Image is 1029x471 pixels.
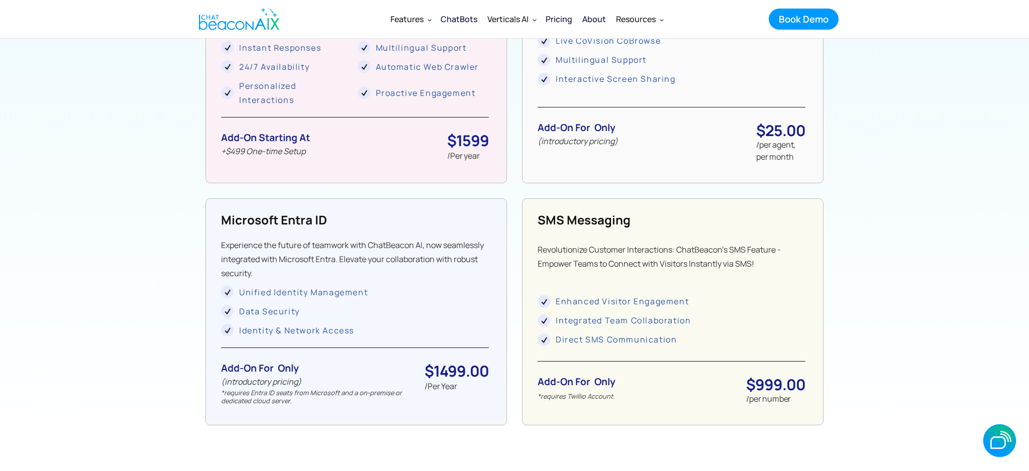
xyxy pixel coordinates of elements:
img: Check [538,314,550,327]
div: /per agent, per month [756,139,805,163]
a: Pricing [541,7,577,31]
img: Dropdown [660,18,664,22]
img: Check [358,60,370,73]
div: Enhanced Visitor Engagement [556,294,689,308]
img: Check [221,305,234,317]
div: /per number [746,393,805,405]
div: Integrated Team Collaboration [556,313,691,327]
div: Book Demo [779,13,829,26]
p: Experience the future of teamwork with ChatBeacon AI, now seamlessly integrated with Microsoft En... [221,238,489,280]
div: $25.00 [756,123,805,139]
div: Add-on starting at [221,133,310,143]
img: Check [358,86,370,99]
p: Revolutionize Customer Interactions: ChatBeacon's SMS Feature - Empower Teams to Connect with Vis... [538,243,805,285]
div: Data security [239,304,300,318]
img: Check [538,333,550,346]
div: Add-on for only [221,363,404,374]
div: /Per year [447,149,489,163]
img: Check [538,35,550,47]
div: Multilingual Support [376,41,467,55]
div: Direct SMS Communication [556,332,677,346]
div: Proactive Engagement [376,86,476,100]
em: (introductory pricing) [538,136,618,147]
img: Check [221,86,234,99]
img: Check [221,41,234,54]
div: Features [390,12,424,26]
div: Verticals AI [487,12,529,26]
img: Dropdown [533,18,537,22]
em: *requires Twillio Account. [538,392,614,401]
em: +$499 One-time Setup [221,146,305,157]
div: Add-on for only [538,377,615,387]
a: home [190,2,285,37]
img: Check [538,73,550,85]
a: About [577,6,611,32]
img: Check [538,295,550,308]
div: Automatic Web Crawler [376,60,479,74]
img: Check [221,324,234,336]
div: /Per Year [425,379,489,393]
div: Add-on for only [538,123,618,133]
div: Personalized Interactions [239,79,353,107]
div: ChatBots [441,12,477,26]
div: Identity & network access [239,323,354,337]
a: ChatBots [436,6,482,32]
img: Check [221,60,234,73]
em: (introductory pricing) [221,376,301,387]
div: $1499.00 [425,363,489,379]
img: Dropdown [428,18,432,22]
em: *requires Entra ID seats from Microsoft and a on-premise or dedicated cloud server. [221,388,402,405]
a: Book Demo [769,9,839,30]
div: About [582,12,606,26]
strong: Microsoft Entra ID [221,211,327,228]
div: 24/7 Availability [239,60,310,74]
div: Resources [611,7,668,31]
div: Verticals AI [482,7,541,31]
div: Interactive Screen Sharing [556,72,676,86]
div: Resources [616,12,656,26]
div: Unified identity management [239,285,368,299]
strong: SMS Messaging [538,211,631,228]
div: Pricing [546,12,572,26]
div: $1599 [447,133,489,149]
div: $999.00 [746,377,805,393]
div: Features [385,7,436,31]
img: Check [358,41,370,54]
div: Instant Responses [239,41,321,55]
div: Multilingual Support [556,53,647,67]
img: Check [221,286,234,298]
img: Check [538,54,550,66]
div: Live CoVision CoBrowse [556,34,661,48]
